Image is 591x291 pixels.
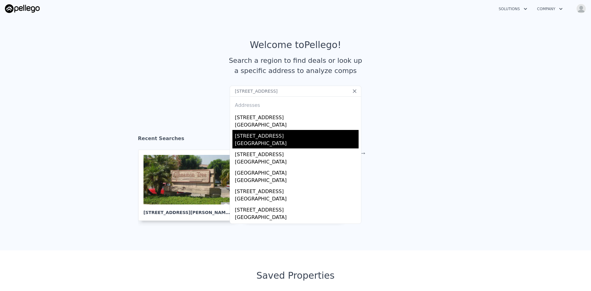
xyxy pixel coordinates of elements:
div: [STREET_ADDRESS] [235,204,359,214]
div: [GEOGRAPHIC_DATA] [235,158,359,167]
div: [STREET_ADDRESS] [235,148,359,158]
button: Company [532,3,568,14]
div: [GEOGRAPHIC_DATA] [235,140,359,148]
button: Solutions [494,3,532,14]
div: Welcome to Pellego ! [250,39,341,51]
div: [GEOGRAPHIC_DATA] [235,167,359,177]
div: Recent Searches [138,130,453,150]
input: Search an address or region... [230,86,361,97]
div: [GEOGRAPHIC_DATA] [235,121,359,130]
div: Addresses [232,97,359,111]
div: [STREET_ADDRESS] [235,111,359,121]
div: [STREET_ADDRESS] [235,222,359,232]
div: [GEOGRAPHIC_DATA] [235,195,359,204]
div: Search a region to find deals or look up a specific address to analyze comps [227,55,364,76]
div: [GEOGRAPHIC_DATA] [235,214,359,222]
div: [GEOGRAPHIC_DATA] [235,177,359,185]
div: [STREET_ADDRESS] [235,130,359,140]
img: avatar [576,4,586,14]
img: Pellego [5,4,40,13]
div: Saved Properties [138,270,453,281]
div: [STREET_ADDRESS][PERSON_NAME] , Placentia [143,204,231,216]
div: [STREET_ADDRESS] [235,185,359,195]
a: [STREET_ADDRESS][PERSON_NAME], Placentia [138,150,242,221]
